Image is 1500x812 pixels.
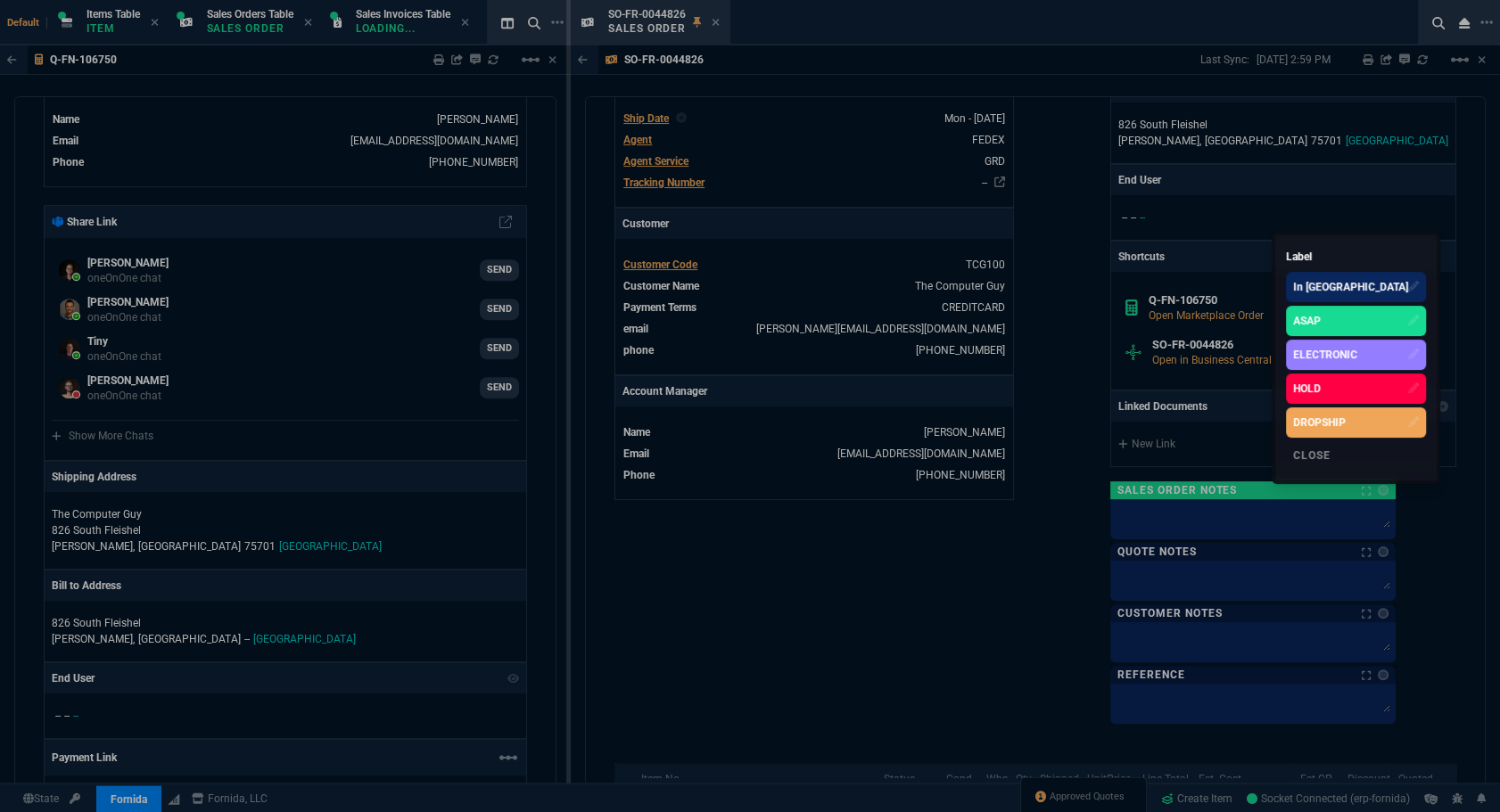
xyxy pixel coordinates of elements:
div: HOLD [1293,381,1321,397]
div: Close [1286,441,1426,470]
p: Label [1286,245,1426,268]
div: DROPSHIP [1293,414,1346,431]
div: ELECTRONIC [1293,347,1357,363]
div: ASAP [1293,313,1321,329]
div: In [GEOGRAPHIC_DATA] [1293,279,1408,295]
